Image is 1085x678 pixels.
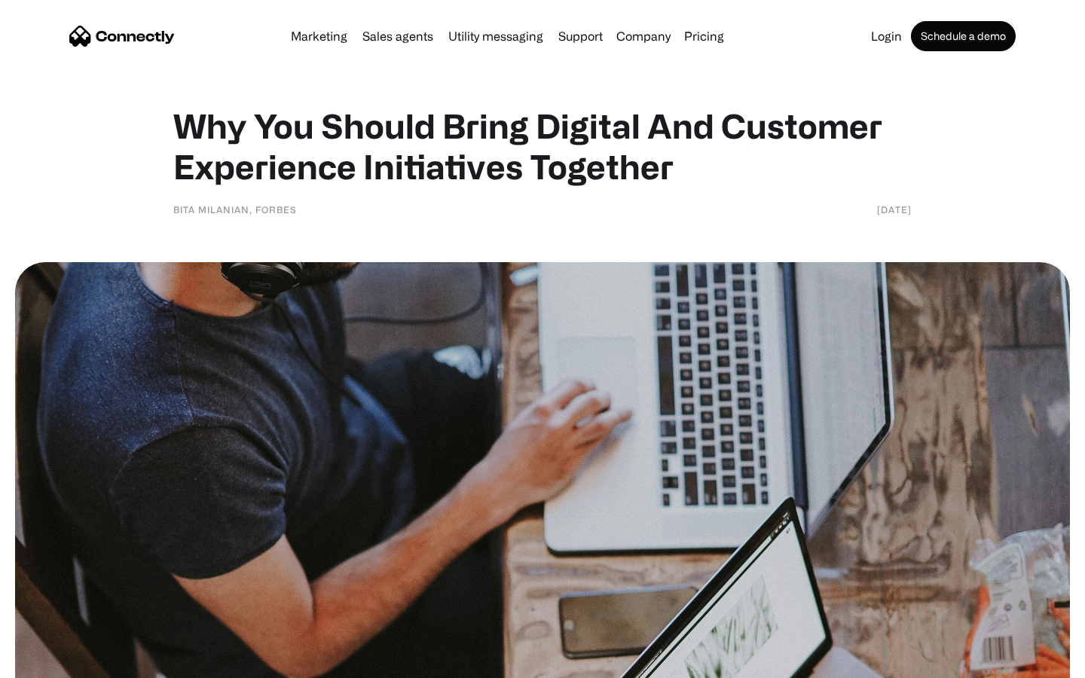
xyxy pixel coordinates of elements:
[356,30,439,42] a: Sales agents
[173,202,297,217] div: Bita Milanian, Forbes
[442,30,549,42] a: Utility messaging
[911,21,1016,51] a: Schedule a demo
[616,26,671,47] div: Company
[173,105,912,187] h1: Why You Should Bring Digital And Customer Experience Initiatives Together
[877,202,912,217] div: [DATE]
[30,652,90,673] ul: Language list
[552,30,609,42] a: Support
[865,30,908,42] a: Login
[15,652,90,673] aside: Language selected: English
[285,30,353,42] a: Marketing
[678,30,730,42] a: Pricing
